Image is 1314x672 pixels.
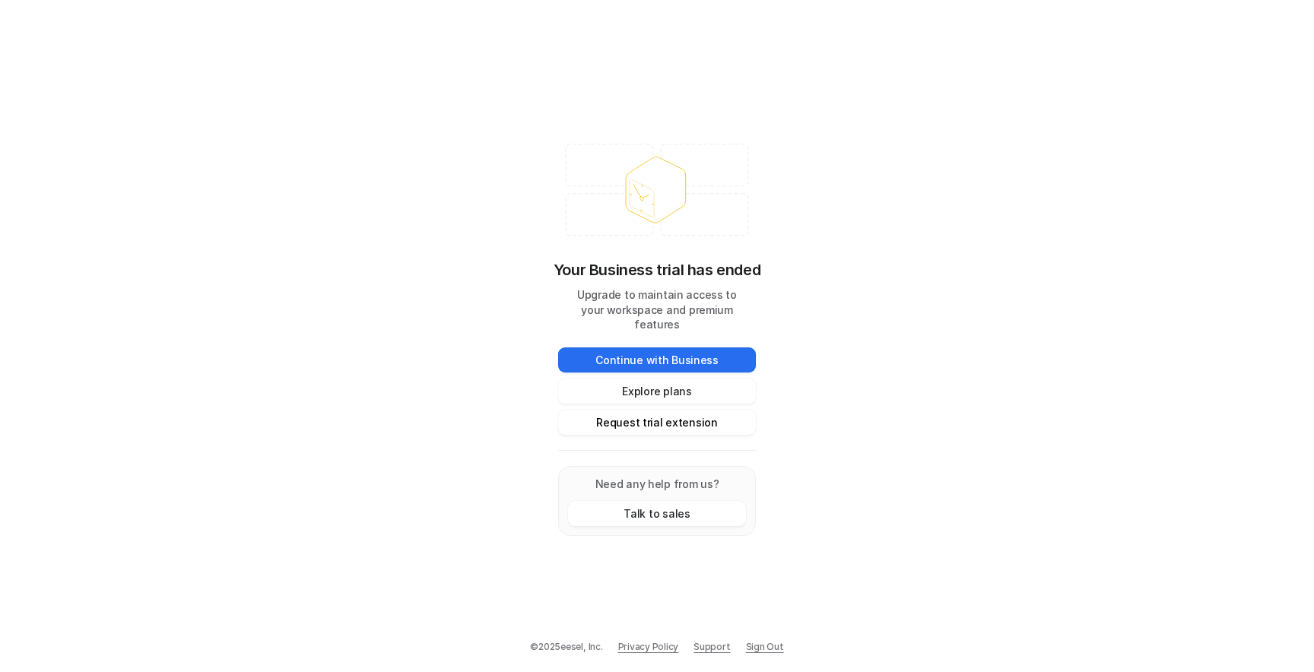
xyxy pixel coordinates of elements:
button: Talk to sales [568,501,746,526]
p: Upgrade to maintain access to your workspace and premium features [558,287,756,333]
p: Need any help from us? [568,476,746,492]
a: Sign Out [746,640,784,654]
a: Privacy Policy [618,640,679,654]
p: Your Business trial has ended [554,258,760,281]
span: Support [693,640,730,654]
button: Continue with Business [558,347,756,372]
p: © 2025 eesel, Inc. [530,640,602,654]
button: Request trial extension [558,410,756,435]
button: Explore plans [558,379,756,404]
